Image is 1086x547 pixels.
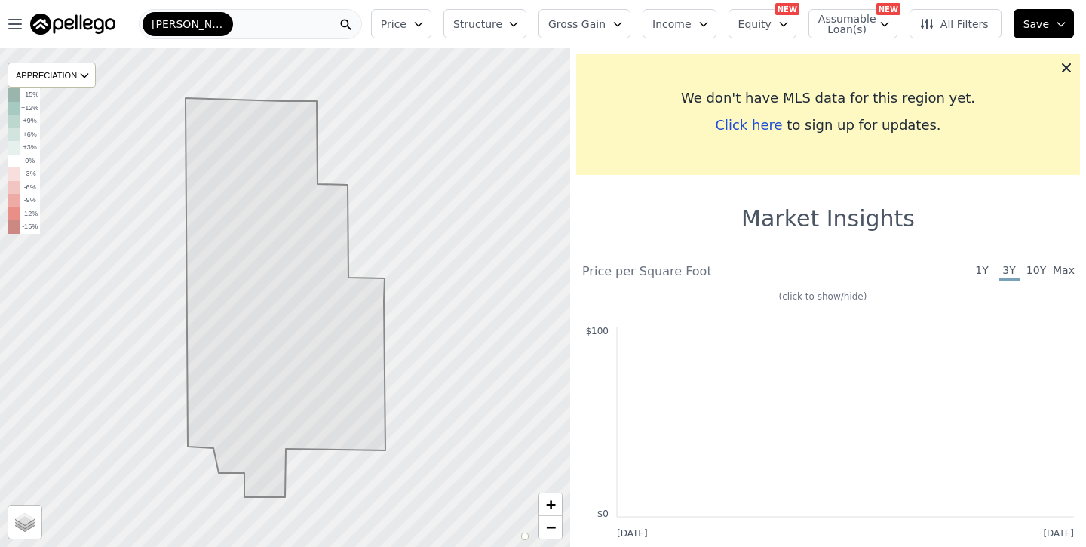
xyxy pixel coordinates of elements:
[371,9,431,38] button: Price
[818,14,867,35] span: Assumable Loan(s)
[1026,263,1047,281] span: 10Y
[582,263,828,281] div: Price per Square Foot
[643,9,716,38] button: Income
[910,9,1002,38] button: All Filters
[808,9,897,38] button: Assumable Loan(s)
[20,181,40,195] td: -6%
[443,9,526,38] button: Structure
[453,17,502,32] span: Structure
[20,167,40,181] td: -3%
[381,17,406,32] span: Price
[738,17,772,32] span: Equity
[597,509,609,519] text: $0
[20,128,40,142] td: +6%
[999,263,1020,281] span: 3Y
[20,220,40,234] td: -15%
[548,17,606,32] span: Gross Gain
[20,207,40,221] td: -12%
[652,17,692,32] span: Income
[20,155,40,168] td: 0%
[539,516,562,539] a: Zoom out
[876,3,900,15] div: NEW
[152,17,224,32] span: [PERSON_NAME]
[715,117,782,133] span: Click here
[919,17,989,32] span: All Filters
[572,290,1074,303] div: (click to show/hide)
[617,528,648,539] text: [DATE]
[546,518,556,536] span: −
[539,493,562,516] a: Zoom in
[1053,263,1074,281] span: Max
[775,3,799,15] div: NEW
[30,14,115,35] img: Pellego
[729,9,796,38] button: Equity
[20,194,40,207] td: -9%
[1043,528,1074,539] text: [DATE]
[20,88,40,102] td: +15%
[8,506,41,539] a: Layers
[1023,17,1049,32] span: Save
[585,326,609,336] text: $100
[20,102,40,115] td: +12%
[20,115,40,128] td: +9%
[971,263,992,281] span: 1Y
[8,63,96,88] div: APPRECIATION
[546,495,556,514] span: +
[588,115,1068,136] div: to sign up for updates.
[588,88,1068,109] div: We don't have MLS data for this region yet.
[1014,9,1074,38] button: Save
[538,9,630,38] button: Gross Gain
[20,141,40,155] td: +3%
[741,205,915,232] h1: Market Insights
